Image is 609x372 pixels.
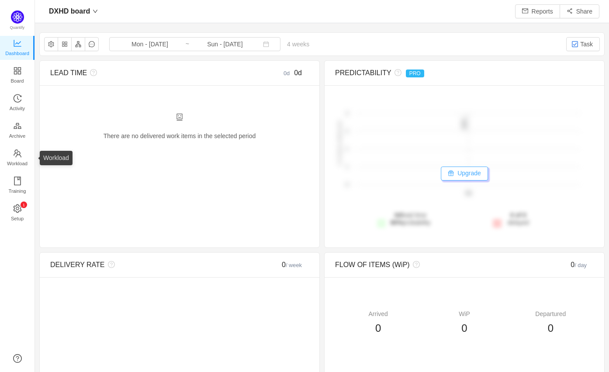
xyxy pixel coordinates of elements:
span: 0 [548,322,554,334]
img: Quantify [11,10,24,24]
i: icon: history [13,94,22,103]
a: Dashboard [13,39,22,57]
div: Departured [508,309,594,319]
small: / day [574,262,587,268]
span: Board [11,72,24,90]
tspan: 2 [346,111,349,116]
text: # of items delivered [337,121,342,166]
a: Training [13,177,22,195]
button: icon: mailReports [515,4,560,18]
i: icon: question-circle [410,261,420,268]
i: icon: down [93,9,98,14]
a: icon: question-circle [13,354,22,363]
span: 0 [282,261,302,268]
button: icon: share-altShare [560,4,599,18]
strong: 0 of 0 [510,212,526,219]
small: / week [286,262,302,268]
tspan: 0 [346,182,349,187]
div: DELIVERY RATE [50,260,244,270]
i: icon: gold [13,122,22,130]
a: icon: settingSetup [13,205,22,222]
p: 1 [22,202,24,208]
div: There are no delivered work items in the selected period [50,113,309,150]
i: icon: setting [13,204,22,213]
span: delayed [508,212,529,226]
strong: 80% [391,219,403,226]
i: icon: question-circle [105,261,115,268]
i: icon: appstore [13,66,22,75]
img: 14718 [571,41,578,48]
span: LEAD TIME [50,69,87,76]
span: Workload [7,155,28,172]
tspan: 2 [346,129,349,134]
button: icon: setting [44,37,58,51]
a: Archive [13,122,22,139]
span: 0d [294,69,302,76]
i: icon: robot [176,114,183,121]
sup: 1 [21,202,27,208]
button: icon: appstore [58,37,72,51]
small: 0d [284,70,294,76]
span: Archive [9,127,25,145]
tspan: 0d [466,191,471,197]
a: Board [13,67,22,84]
span: 0 [375,322,381,334]
i: icon: calendar [263,41,269,47]
span: Training [8,182,26,200]
tspan: 1 [346,146,349,152]
i: icon: question-circle [391,69,401,76]
div: 0 [529,260,594,270]
a: Activity [13,94,22,112]
span: 4 weeks [280,41,316,48]
span: Setup [11,210,24,227]
strong: 0d [394,212,401,219]
input: End date [190,39,260,49]
i: icon: question-circle [87,69,97,76]
span: lead time [391,212,431,226]
span: Quantify [10,25,25,30]
button: icon: apartment [71,37,85,51]
div: FLOW OF ITEMS (WiP) [335,260,529,270]
button: Task [566,37,600,51]
input: Start date [114,39,185,49]
tspan: 1 [346,164,349,170]
span: Activity [10,100,25,117]
button: icon: message [85,37,99,51]
i: icon: line-chart [13,39,22,48]
span: Dashboard [5,45,29,62]
span: 0 [461,322,467,334]
div: Arrived [335,309,421,319]
span: PRO [406,70,424,77]
i: icon: book [13,177,22,185]
button: icon: giftUpgrade [441,167,488,181]
a: Workload [13,149,22,167]
i: icon: team [13,149,22,158]
span: DXHD board [49,4,90,18]
div: WiP [421,309,507,319]
span: probability [391,219,431,226]
div: PREDICTABILITY [335,68,529,78]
